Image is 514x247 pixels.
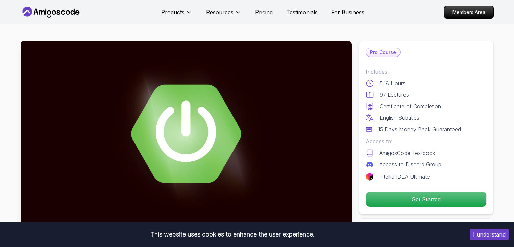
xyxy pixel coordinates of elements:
[366,192,486,207] p: Get Started
[366,137,487,145] p: Access to:
[444,6,493,18] p: Members Area
[366,173,374,181] img: jetbrains logo
[331,8,364,16] a: For Business
[380,102,441,110] p: Certificate of Completion
[444,6,494,19] a: Members Area
[366,68,487,76] p: Includes:
[470,229,509,240] button: Accept cookies
[206,8,234,16] p: Resources
[380,114,419,122] p: English Subtitles
[161,8,193,22] button: Products
[5,227,460,242] div: This website uses cookies to enhance the user experience.
[379,149,435,157] p: AmigosCode Textbook
[366,192,487,207] button: Get Started
[379,173,430,181] p: IntelliJ IDEA Ultimate
[286,8,318,16] a: Testimonials
[379,160,441,169] p: Access to Discord Group
[21,41,352,227] img: advanced-spring-boot_thumbnail
[206,8,242,22] button: Resources
[378,125,461,133] p: 15 Days Money Back Guaranteed
[380,91,409,99] p: 97 Lectures
[255,8,273,16] a: Pricing
[380,79,406,87] p: 5.18 Hours
[161,8,185,16] p: Products
[366,48,400,57] p: Pro Course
